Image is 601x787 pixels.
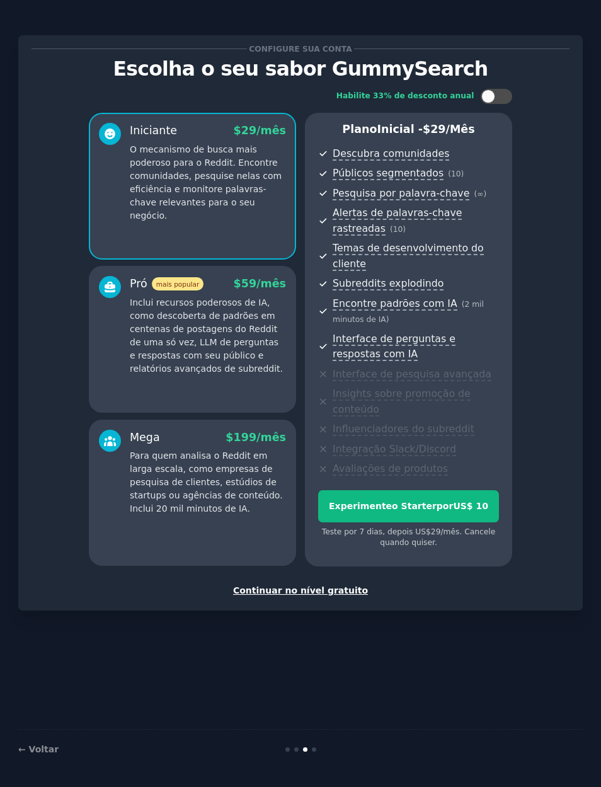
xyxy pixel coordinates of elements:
[451,169,461,178] font: 10
[333,333,455,360] font: Interface de perguntas e respostas com IA
[462,300,465,309] font: (
[18,744,59,754] a: ← Voltar
[430,123,445,135] font: 29
[333,443,456,455] font: Integração Slack/Discord
[226,431,233,444] font: $
[390,225,393,234] font: (
[249,45,352,54] font: Configure sua conta
[393,225,403,234] font: 10
[256,124,286,137] font: /mês
[377,123,423,135] font: Inicial -
[318,490,499,522] button: Experimenteo StarterporUS$ 10
[333,300,484,325] font: 2 mil minutos de IA
[461,169,464,178] font: )
[256,431,286,444] font: /mês
[130,297,283,374] font: Inclui recursos poderosos de IA, como descoberta de padrões em centenas de postagens do Reddit de...
[483,190,486,198] font: )
[156,280,199,288] font: mais popular
[440,527,459,536] font: /mês
[386,315,389,324] font: )
[446,123,475,135] font: /mês
[392,501,437,511] font: o Starter
[130,124,177,137] font: Iniciante
[453,501,488,511] font: US$ 10
[234,431,257,444] font: 199
[333,462,448,474] font: Avaliações de produtos
[333,277,444,289] font: Subreddits explodindo
[241,124,256,137] font: 29
[130,277,147,290] font: Pró
[333,167,444,179] font: Públicos segmentados
[329,501,392,511] font: Experimente
[333,207,462,234] font: Alertas de palavras-chave rastreadas
[333,147,449,159] font: Descubra comunidades
[130,431,160,444] font: Mega
[474,190,477,198] font: (
[130,451,283,514] font: Para quem analisa o Reddit em larga escala, como empresas de pesquisa de clientes, estúdios de st...
[403,225,406,234] font: )
[241,277,256,290] font: 59
[333,297,457,309] font: Encontre padrões com IA
[333,368,491,380] font: Interface de pesquisa avançada
[423,123,430,135] font: $
[382,527,431,536] font: , depois US$
[113,57,488,80] font: Escolha o seu sabor GummySearch
[322,527,383,536] font: Teste por 7 dias
[256,277,286,290] font: /mês
[333,388,471,415] font: Insights sobre promoção de conteúdo
[333,242,484,270] font: Temas de desenvolvimento do cliente
[342,123,377,135] font: Plano
[336,91,474,100] font: Habilite 33% de desconto anual
[333,423,474,435] font: Influenciadores do subreddit
[233,585,368,595] font: Continuar no nível gratuito
[333,187,469,199] font: Pesquisa por palavra-chave
[431,527,441,536] font: 29
[234,277,241,290] font: $
[437,501,454,511] font: por
[234,124,241,137] font: $
[130,144,282,221] font: O mecanismo de busca mais poderoso para o Reddit. Encontre comunidades, pesquise nelas com eficiê...
[448,169,451,178] font: (
[477,190,483,198] font: ∞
